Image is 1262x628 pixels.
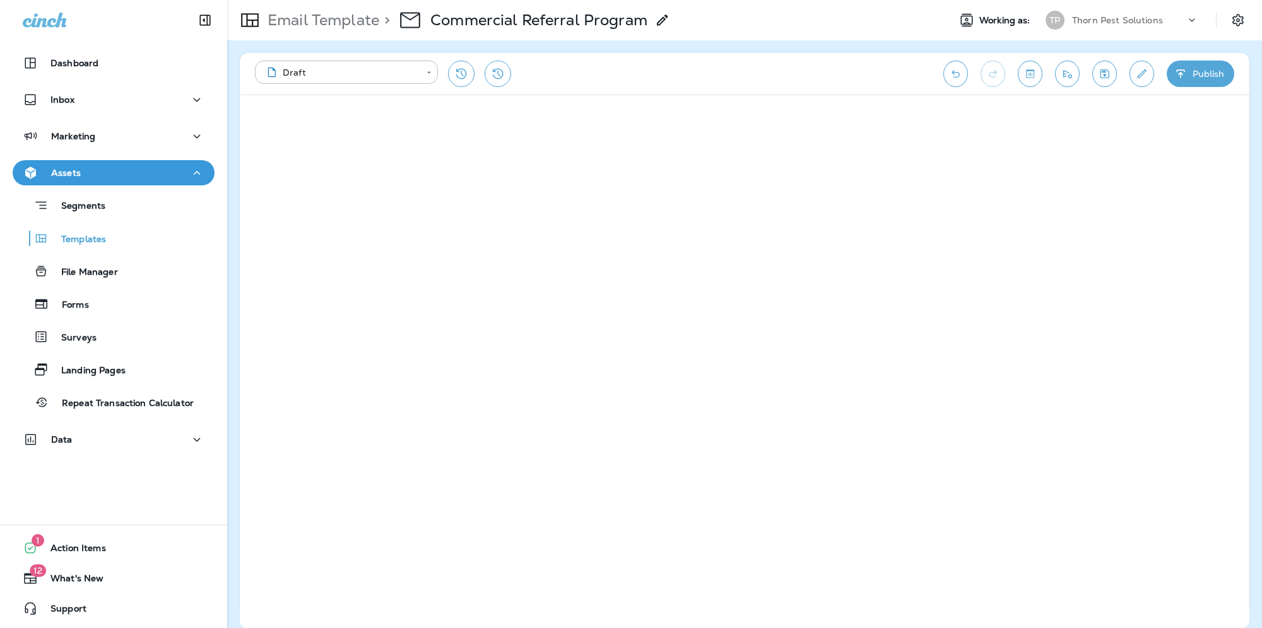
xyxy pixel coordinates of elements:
button: File Manager [13,258,215,284]
p: File Manager [49,267,118,279]
button: Toggle preview [1018,61,1042,87]
button: Save [1092,61,1117,87]
p: Email Template [262,11,379,30]
button: Landing Pages [13,356,215,383]
button: Dashboard [13,50,215,76]
button: Restore from previous version [448,61,475,87]
button: Support [13,596,215,621]
button: View Changelog [485,61,511,87]
button: Forms [13,291,215,317]
p: Landing Pages [49,365,126,377]
p: Inbox [50,95,74,105]
button: Data [13,427,215,452]
div: Draft [264,66,418,79]
span: Action Items [38,543,106,558]
p: Marketing [51,131,95,141]
p: > [379,11,390,30]
button: Repeat Transaction Calculator [13,389,215,416]
span: 12 [30,564,46,577]
button: Publish [1167,61,1234,87]
button: Edit details [1129,61,1154,87]
p: Assets [51,168,81,178]
p: Segments [49,201,105,213]
button: Send test email [1055,61,1080,87]
button: Undo [943,61,968,87]
p: Templates [49,234,106,246]
button: Templates [13,225,215,252]
span: Support [38,603,86,619]
p: Repeat Transaction Calculator [49,398,194,410]
button: Surveys [13,323,215,350]
p: Thorn Pest Solutions [1072,15,1163,25]
button: 12What's New [13,566,215,591]
p: Surveys [49,332,97,344]
p: Data [51,434,73,445]
button: Segments [13,192,215,219]
p: Forms [49,299,89,311]
p: Commercial Referral Program [430,11,647,30]
span: Working as: [979,15,1033,26]
button: Settings [1227,9,1249,32]
button: Inbox [13,87,215,112]
div: TP [1046,11,1064,30]
span: What's New [38,573,103,588]
button: Collapse Sidebar [187,8,223,33]
button: Marketing [13,124,215,149]
button: Assets [13,160,215,185]
span: 1 [32,534,44,547]
button: 1Action Items [13,535,215,561]
p: Dashboard [50,58,98,68]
